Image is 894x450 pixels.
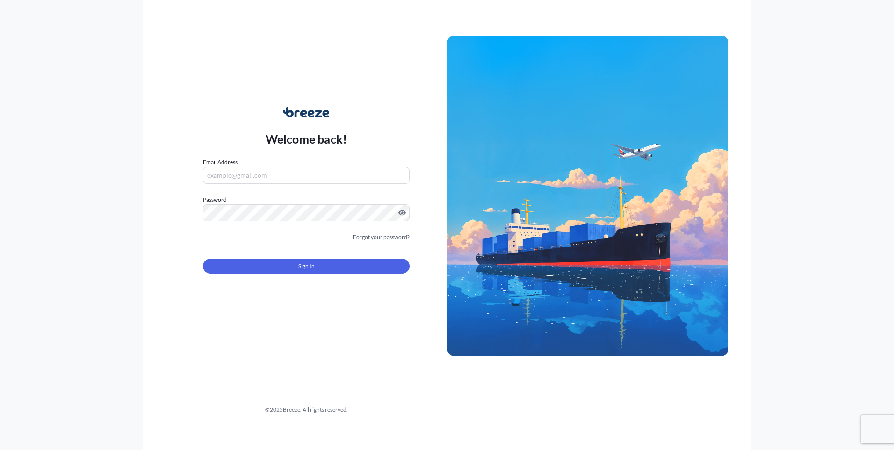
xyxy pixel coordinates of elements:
[166,405,447,414] div: © 2025 Breeze. All rights reserved.
[203,259,410,274] button: Sign In
[203,167,410,184] input: example@gmail.com
[447,36,728,356] img: Ship illustration
[266,131,347,146] p: Welcome back!
[203,195,410,204] label: Password
[298,261,315,271] span: Sign In
[398,209,406,217] button: Show password
[353,232,410,242] a: Forgot your password?
[203,158,238,167] label: Email Address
